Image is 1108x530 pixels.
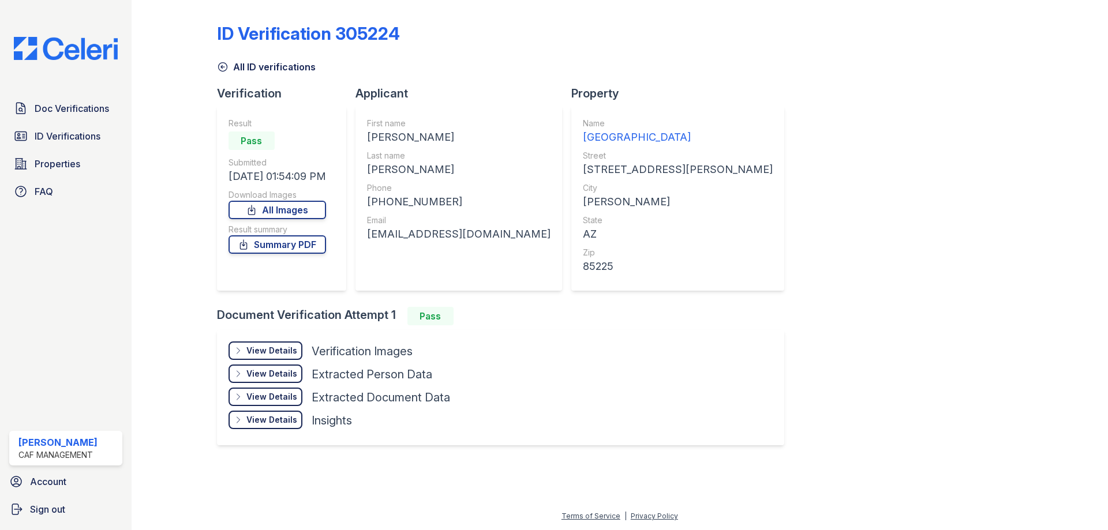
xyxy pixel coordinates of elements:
[312,366,432,382] div: Extracted Person Data
[367,161,551,178] div: [PERSON_NAME]
[217,60,316,74] a: All ID verifications
[407,307,454,325] div: Pass
[312,412,352,428] div: Insights
[583,150,773,161] div: Street
[246,368,297,379] div: View Details
[229,235,326,254] a: Summary PDF
[229,168,326,185] div: [DATE] 01:54:09 PM
[9,125,122,148] a: ID Verifications
[229,189,326,201] div: Download Images
[571,85,793,102] div: Property
[583,215,773,226] div: State
[9,180,122,203] a: FAQ
[229,157,326,168] div: Submitted
[367,129,551,145] div: [PERSON_NAME]
[5,470,127,493] a: Account
[5,498,127,521] a: Sign out
[229,224,326,235] div: Result summary
[246,414,297,426] div: View Details
[562,512,620,520] a: Terms of Service
[217,307,793,325] div: Document Verification Attempt 1
[367,215,551,226] div: Email
[229,201,326,219] a: All Images
[5,37,127,60] img: CE_Logo_Blue-a8612792a0a2168367f1c8372b55b34899dd931a85d93a1a3d3e32e68fde9ad4.png
[18,449,98,461] div: CAF Management
[367,226,551,242] div: [EMAIL_ADDRESS][DOMAIN_NAME]
[583,226,773,242] div: AZ
[9,152,122,175] a: Properties
[583,194,773,210] div: [PERSON_NAME]
[229,118,326,129] div: Result
[229,131,275,150] div: Pass
[35,129,100,143] span: ID Verifications
[30,475,66,488] span: Account
[583,258,773,275] div: 85225
[583,182,773,194] div: City
[583,247,773,258] div: Zip
[246,391,297,403] div: View Details
[583,161,773,178] div: [STREET_ADDRESS][PERSON_NAME]
[583,118,773,129] div: Name
[217,23,400,44] div: ID Verification 305224
[217,85,355,102] div: Verification
[367,118,551,129] div: First name
[18,435,98,449] div: [PERSON_NAME]
[355,85,571,102] div: Applicant
[624,512,627,520] div: |
[631,512,678,520] a: Privacy Policy
[367,150,551,161] div: Last name
[312,343,413,359] div: Verification Images
[312,389,450,405] div: Extracted Document Data
[367,182,551,194] div: Phone
[30,502,65,516] span: Sign out
[35,102,109,115] span: Doc Verifications
[35,185,53,198] span: FAQ
[583,129,773,145] div: [GEOGRAPHIC_DATA]
[367,194,551,210] div: [PHONE_NUMBER]
[9,97,122,120] a: Doc Verifications
[583,118,773,145] a: Name [GEOGRAPHIC_DATA]
[246,345,297,356] div: View Details
[35,157,80,171] span: Properties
